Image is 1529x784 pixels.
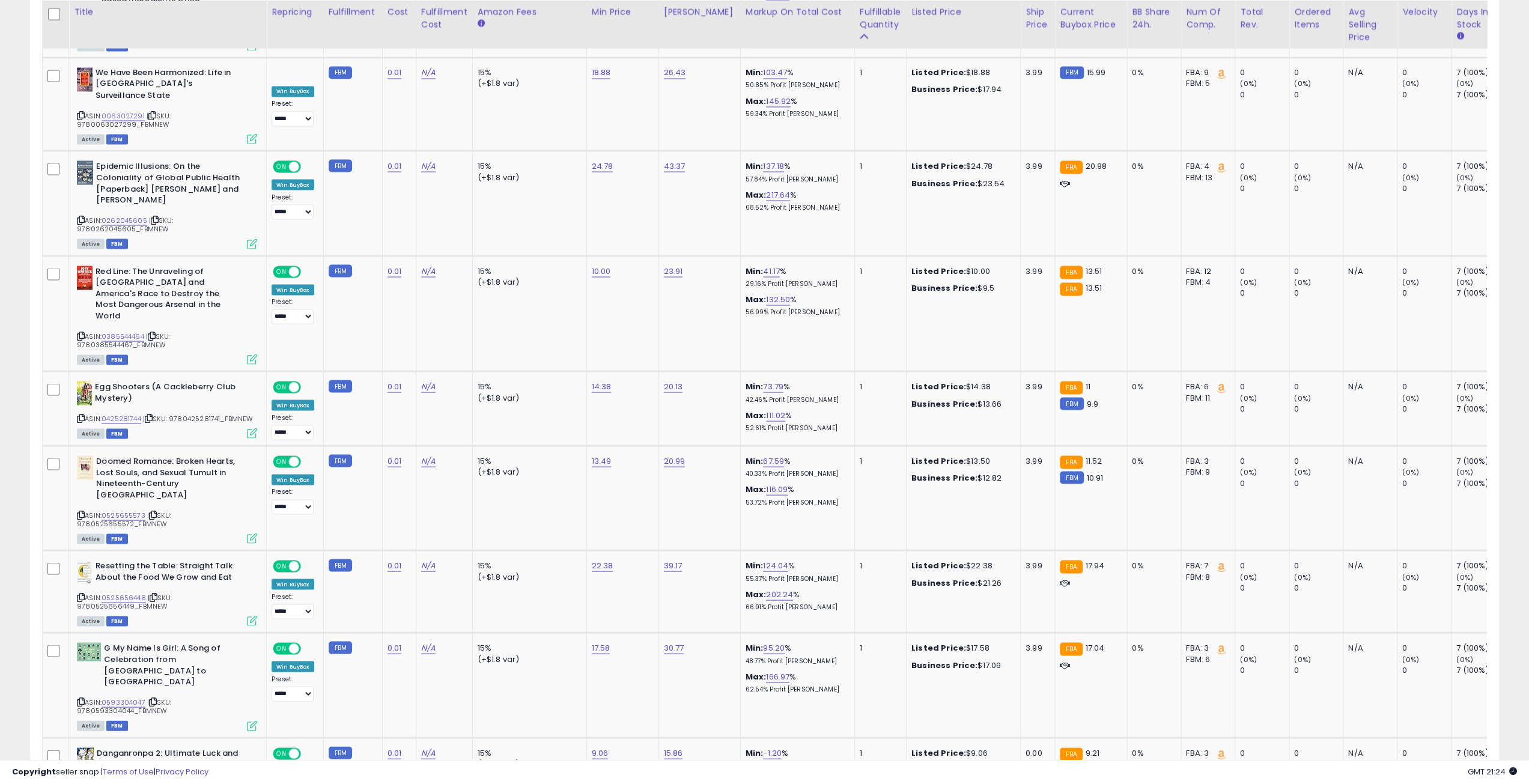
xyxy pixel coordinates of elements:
div: Win BuyBox [272,474,314,485]
div: % [746,381,845,403]
p: 56.99% Profit [PERSON_NAME] [746,308,845,316]
div: $13.50 [911,455,1011,466]
a: Privacy Policy [156,766,208,777]
div: N/A [1348,381,1388,392]
div: FBA: 6 [1186,381,1226,392]
div: Days In Stock [1456,5,1500,31]
div: Preset: [272,413,314,440]
div: Num of Comp. [1186,5,1230,31]
div: Win BuyBox [272,400,314,410]
b: Business Price: [911,282,977,293]
div: 0 [1240,381,1289,392]
a: N/A [421,747,436,759]
small: FBM [1060,397,1083,410]
div: $13.66 [911,398,1011,409]
div: Avg Selling Price [1348,5,1392,43]
div: Win BuyBox [272,86,314,97]
div: (+$1.8 var) [478,172,577,183]
span: All listings currently available for purchase on Amazon [77,134,105,144]
div: Min Price [592,5,654,18]
b: Max: [746,95,767,106]
span: 20.98 [1086,160,1107,171]
div: 7 (100%) [1456,89,1505,100]
small: (0%) [1294,393,1311,403]
b: Max: [746,293,767,305]
b: Business Price: [911,84,977,95]
a: 217.64 [766,189,790,201]
div: 0 [1240,455,1289,466]
img: 41DknsXt9IL._SL40_.jpg [77,642,101,661]
a: 0593304047 [102,697,145,707]
div: % [746,67,845,90]
small: (0%) [1402,393,1419,403]
small: (0%) [1456,79,1473,88]
div: FBM: 9 [1186,466,1226,477]
span: | SKU: 9780385544467_FBMNEW [77,331,170,349]
div: $24.78 [911,160,1011,171]
div: 3.99 [1026,455,1045,466]
span: FBM [106,428,128,439]
div: 7 (100%) [1456,160,1505,171]
div: 3.99 [1026,266,1045,276]
div: 15% [478,455,577,466]
span: FBM [106,134,128,144]
a: 67.59 [763,455,784,467]
small: (0%) [1402,172,1419,182]
a: 137.18 [763,160,784,172]
b: Listed Price: [911,160,966,171]
div: 0 [1240,183,1289,193]
a: 0385544464 [102,331,144,341]
div: 0 [1294,455,1343,466]
div: % [746,160,845,183]
div: % [746,455,845,478]
div: Preset: [272,487,314,514]
a: 124.04 [763,559,788,571]
small: (0%) [1456,277,1473,287]
div: 7 (100%) [1456,455,1505,466]
a: 26.43 [664,67,686,79]
span: All listings currently available for purchase on Amazon [77,428,105,439]
div: % [746,189,845,211]
div: Cost [388,5,411,18]
div: 0 [1402,478,1451,488]
div: N/A [1348,160,1388,171]
div: Ship Price [1026,5,1050,31]
p: 53.72% Profit [PERSON_NAME] [746,498,845,506]
div: % [746,294,845,316]
div: Preset: [272,99,314,126]
a: 73.79 [763,380,783,392]
span: 13.51 [1086,265,1102,276]
small: FBM [329,264,352,277]
div: 0% [1132,67,1172,78]
div: 0 [1240,160,1289,171]
div: ASIN: [77,160,257,247]
b: Epidemic Illusions: On the Coloniality of Global Public Health [Paperback] [PERSON_NAME] and [PER... [96,160,242,208]
span: 10.91 [1087,472,1104,483]
a: 10.00 [592,265,611,277]
a: 17.58 [592,642,610,654]
div: Total Rev. [1240,5,1284,31]
div: 0% [1132,381,1172,392]
p: 42.46% Profit [PERSON_NAME] [746,395,845,404]
span: FBM [106,239,128,249]
div: 0 [1294,287,1343,298]
div: 1 [860,381,897,392]
a: 23.91 [664,265,683,277]
div: 7 (100%) [1456,478,1505,488]
span: ON [274,266,289,276]
a: 0063027291 [102,111,145,121]
div: Amazon Fees [478,5,582,18]
div: 3.99 [1026,381,1045,392]
small: FBM [329,454,352,467]
div: 0 [1402,183,1451,193]
div: 15% [478,266,577,276]
span: ON [274,382,289,392]
img: 51EKzz3D77L._SL40_.jpg [77,381,92,405]
b: Business Price: [911,398,977,409]
b: Max: [746,409,767,421]
span: | SKU: 9780425281741_FBMNEW [143,413,254,423]
a: N/A [421,642,436,654]
a: 13.49 [592,455,612,467]
a: 0.01 [388,747,402,759]
p: 52.61% Profit [PERSON_NAME] [746,424,845,432]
